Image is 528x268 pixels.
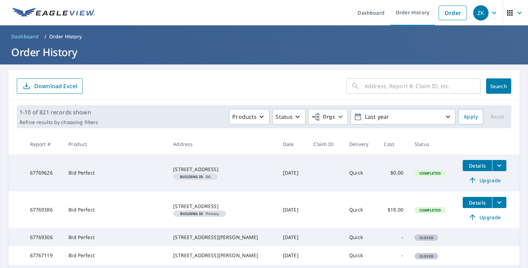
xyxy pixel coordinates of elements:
em: Building ID [180,212,203,215]
td: Quick [344,246,378,265]
p: Last year [362,111,444,123]
td: [DATE] [277,191,308,228]
td: $0.00 [378,154,409,191]
th: Cost [378,134,409,154]
th: Claim ID [308,134,344,154]
span: DG [176,175,215,178]
td: [DATE] [277,154,308,191]
button: Last year [351,109,455,124]
button: filesDropdownBtn-67769386 [492,197,506,208]
td: Bid Perfect [63,228,168,246]
button: detailsBtn-67769626 [463,160,492,171]
a: Order [439,6,467,20]
a: Dashboard [8,31,42,42]
th: Status [409,134,457,154]
a: Upgrade [463,175,506,186]
span: Dashboard [11,33,39,40]
td: 67767119 [24,246,63,265]
td: Quick [344,154,378,191]
th: Report # [24,134,63,154]
button: Status [272,109,306,124]
td: - [378,246,409,265]
th: Address [168,134,277,154]
span: Completed [415,171,445,176]
p: 1-10 of 821 records shown [20,108,98,116]
p: Order History [49,33,82,40]
h1: Order History [8,45,520,59]
span: Primary [176,212,223,215]
span: Upgrade [467,176,502,184]
img: EV Logo [13,8,95,18]
nav: breadcrumb [8,31,520,42]
li: / [44,32,46,41]
button: Search [486,78,511,94]
span: Upgrade [467,213,502,221]
td: [DATE] [277,228,308,246]
th: Product [63,134,168,154]
span: Details [467,162,488,169]
div: [STREET_ADDRESS][PERSON_NAME] [173,234,272,241]
p: Products [232,113,257,121]
td: Bid Perfect [63,154,168,191]
button: detailsBtn-67769386 [463,197,492,208]
input: Address, Report #, Claim ID, etc. [365,76,481,96]
td: 67769386 [24,191,63,228]
div: [STREET_ADDRESS] [173,166,272,173]
td: - [378,228,409,246]
button: Products [229,109,270,124]
button: Download Excel [17,78,83,94]
td: Quick [344,191,378,228]
td: Bid Perfect [63,246,168,265]
p: Status [276,113,293,121]
td: 67769626 [24,154,63,191]
button: filesDropdownBtn-67769626 [492,160,506,171]
div: [STREET_ADDRESS][PERSON_NAME] [173,252,272,259]
span: Completed [415,208,445,213]
a: Upgrade [463,212,506,223]
td: [DATE] [277,246,308,265]
td: 67769306 [24,228,63,246]
button: Orgs [308,109,348,124]
td: $18.00 [378,191,409,228]
span: Orgs [311,113,335,121]
td: Bid Perfect [63,191,168,228]
button: Apply [458,109,483,124]
span: Closed [415,235,438,240]
span: Search [492,83,506,90]
td: Quick [344,228,378,246]
p: Download Excel [34,82,77,90]
th: Date [277,134,308,154]
em: Building ID [180,175,203,178]
span: Closed [415,254,438,259]
span: Details [467,199,488,206]
span: Apply [464,113,478,121]
div: ZK [473,5,489,21]
p: Refine results by choosing filters [20,119,98,125]
th: Delivery [344,134,378,154]
div: [STREET_ADDRESS] [173,203,272,210]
